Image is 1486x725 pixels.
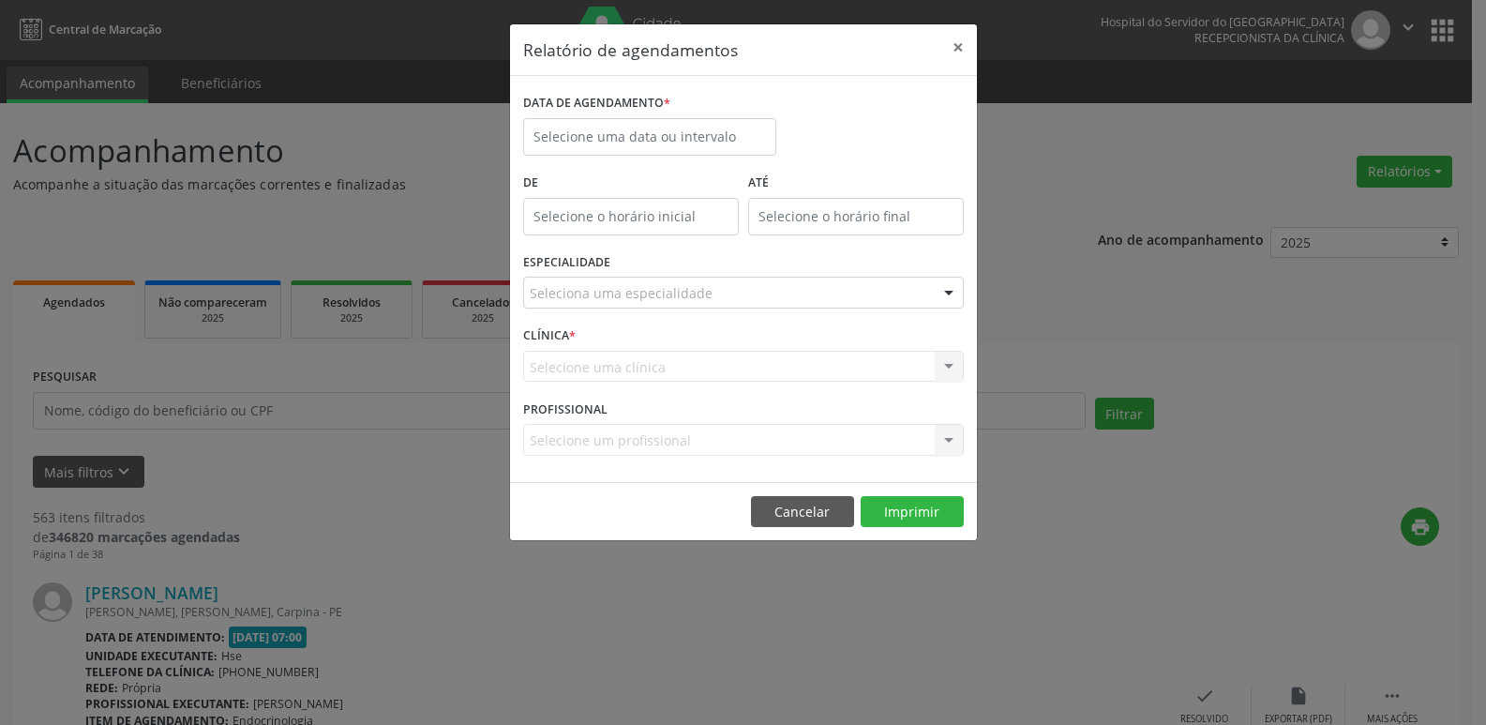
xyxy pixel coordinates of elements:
[530,283,713,303] span: Seleciona uma especialidade
[523,395,608,424] label: PROFISSIONAL
[748,198,964,235] input: Selecione o horário final
[523,38,738,62] h5: Relatório de agendamentos
[861,496,964,528] button: Imprimir
[523,198,739,235] input: Selecione o horário inicial
[748,169,964,198] label: ATÉ
[523,118,776,156] input: Selecione uma data ou intervalo
[523,322,576,351] label: CLÍNICA
[523,169,739,198] label: De
[751,496,854,528] button: Cancelar
[523,89,670,118] label: DATA DE AGENDAMENTO
[939,24,977,70] button: Close
[523,249,610,278] label: ESPECIALIDADE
